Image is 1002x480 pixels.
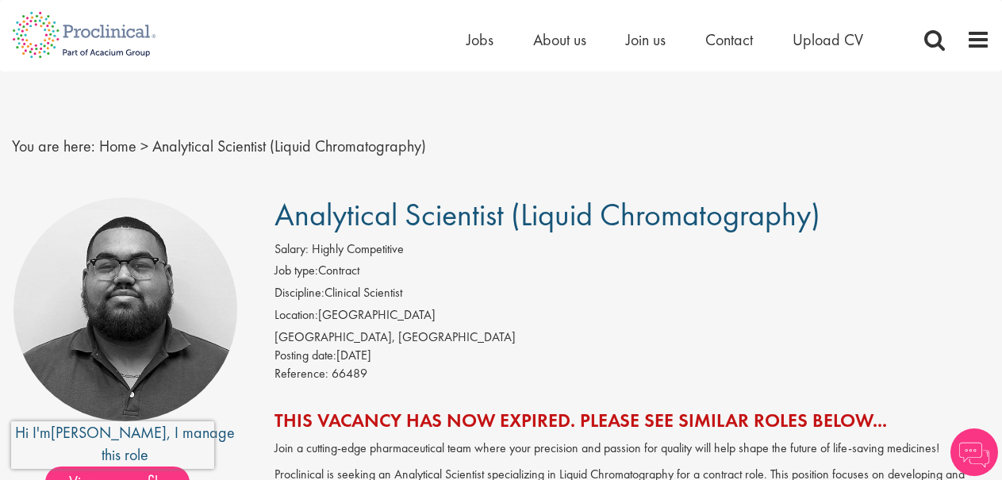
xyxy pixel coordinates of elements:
[274,347,990,365] div: [DATE]
[13,198,237,421] img: imeage of recruiter Ashley Bennett
[274,262,990,284] li: Contract
[466,29,493,50] a: Jobs
[626,29,666,50] a: Join us
[274,306,318,324] label: Location:
[12,136,95,156] span: You are here:
[274,194,820,235] span: Analytical Scientist (Liquid Chromatography)
[274,284,990,306] li: Clinical Scientist
[332,365,367,382] span: 66489
[793,29,863,50] a: Upload CV
[274,365,328,383] label: Reference:
[274,328,990,347] div: [GEOGRAPHIC_DATA], [GEOGRAPHIC_DATA]
[274,306,990,328] li: [GEOGRAPHIC_DATA]
[274,410,990,431] h2: This vacancy has now expired. Please see similar roles below...
[274,284,324,302] label: Discipline:
[274,262,318,280] label: Job type:
[533,29,586,50] a: About us
[274,347,336,363] span: Posting date:
[705,29,753,50] a: Contact
[274,440,990,458] p: Join a cutting-edge pharmaceutical team where your precision and passion for quality will help sh...
[312,240,404,257] span: Highly Competitive
[11,421,214,469] iframe: reCAPTCHA
[152,136,426,156] span: Analytical Scientist (Liquid Chromatography)
[99,136,136,156] a: breadcrumb link
[950,428,998,476] img: Chatbot
[274,240,309,259] label: Salary:
[140,136,148,156] span: >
